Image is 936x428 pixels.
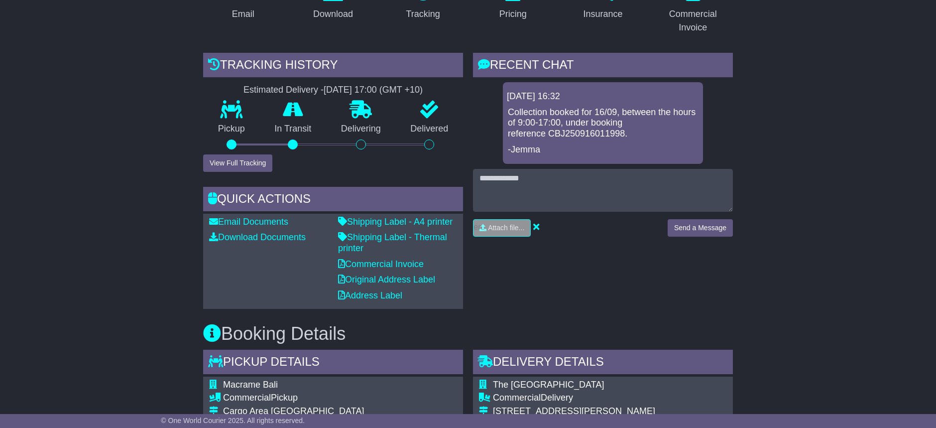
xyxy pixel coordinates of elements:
p: -Jemma [508,144,698,155]
div: Delivery Details [473,350,733,377]
a: Email Documents [209,217,288,227]
div: Pricing [499,7,527,21]
p: Pickup [203,124,260,135]
p: Collection booked for 16/09, between the hours of 9:00-17:00, under booking reference CBJ25091601... [508,107,698,140]
p: Delivered [396,124,464,135]
div: Download [313,7,353,21]
div: [DATE] 16:32 [507,91,699,102]
div: Cargo Area [GEOGRAPHIC_DATA] [223,406,375,417]
p: In Transit [260,124,327,135]
div: Estimated Delivery - [203,85,463,96]
div: Tracking [406,7,440,21]
div: [STREET_ADDRESS][PERSON_NAME] [493,406,685,417]
span: The [GEOGRAPHIC_DATA] [493,380,604,390]
div: Insurance [583,7,622,21]
div: [DATE] 17:00 (GMT +10) [324,85,423,96]
div: Email [232,7,254,21]
a: Original Address Label [338,275,435,285]
span: © One World Courier 2025. All rights reserved. [161,417,305,425]
button: Send a Message [668,219,733,237]
a: Shipping Label - A4 printer [338,217,453,227]
span: Macrame Bali [223,380,278,390]
div: RECENT CHAT [473,53,733,80]
a: Commercial Invoice [338,259,424,269]
a: Address Label [338,290,402,300]
div: Pickup [223,393,375,404]
a: Download Documents [209,232,306,242]
h3: Booking Details [203,324,733,344]
div: Quick Actions [203,187,463,214]
span: Commercial [223,393,271,403]
div: Delivery [493,393,685,404]
button: View Full Tracking [203,154,272,172]
p: Delivering [326,124,396,135]
div: Tracking history [203,53,463,80]
span: Commercial [493,393,541,403]
div: Pickup Details [203,350,463,377]
div: Commercial Invoice [659,7,726,34]
a: Shipping Label - Thermal printer [338,232,447,253]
